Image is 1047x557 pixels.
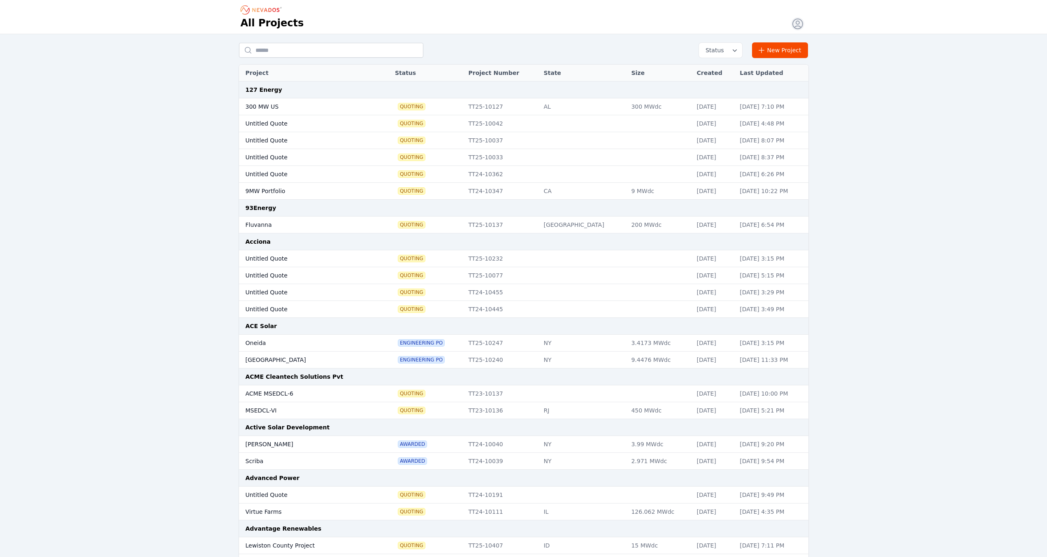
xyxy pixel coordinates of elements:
tr: ScribaAwardedTT24-10039NY2.971 MWdc[DATE][DATE] 9:54 PM [239,453,808,470]
td: Scriba [239,453,370,470]
td: 15 MWdc [627,537,692,554]
tr: Untitled QuoteQuotingTT24-10445[DATE][DATE] 3:49 PM [239,301,808,318]
td: Untitled Quote [239,115,370,132]
td: NY [539,453,627,470]
td: 9.4476 MWdc [627,352,692,368]
td: Advanced Power [239,470,808,487]
td: Untitled Quote [239,267,370,284]
td: [DATE] 8:37 PM [736,149,808,166]
span: Quoting [398,137,425,144]
td: 93Energy [239,200,808,217]
tr: Untitled QuoteQuotingTT25-10232[DATE][DATE] 3:15 PM [239,250,808,267]
td: 200 MWdc [627,217,692,233]
td: [DATE] [692,132,736,149]
span: Engineering PO [398,357,444,363]
td: [DATE] [692,301,736,318]
td: IL [539,503,627,520]
td: NY [539,436,627,453]
tr: Untitled QuoteQuotingTT25-10033[DATE][DATE] 8:37 PM [239,149,808,166]
td: Active Solar Development [239,419,808,436]
span: Quoting [398,407,425,414]
td: NY [539,335,627,352]
span: Awarded [398,458,427,464]
td: [GEOGRAPHIC_DATA] [239,352,370,368]
td: TT25-10077 [464,267,539,284]
td: TT25-10232 [464,250,539,267]
td: ACE Solar [239,318,808,335]
button: Status [699,43,742,58]
td: Untitled Quote [239,284,370,301]
td: [DATE] 4:35 PM [736,503,808,520]
tr: 9MW PortfolioQuotingTT24-10347CA9 MWdc[DATE][DATE] 10:22 PM [239,183,808,200]
tr: Lewiston County ProjectQuotingTT25-10407ID15 MWdc[DATE][DATE] 7:11 PM [239,537,808,554]
td: [DATE] 3:49 PM [736,301,808,318]
th: Project [239,65,370,82]
td: [DATE] [692,487,736,503]
span: Quoting [398,492,425,498]
span: Quoting [398,508,425,515]
td: TT25-10240 [464,352,539,368]
td: [DATE] 10:00 PM [736,385,808,402]
td: [DATE] 6:54 PM [736,217,808,233]
td: Acciona [239,233,808,250]
td: MSEDCL-VI [239,402,370,419]
th: Project Number [464,65,539,82]
span: Quoting [398,221,425,228]
td: [DATE] 4:48 PM [736,115,808,132]
td: 2.971 MWdc [627,453,692,470]
td: [PERSON_NAME] [239,436,370,453]
tr: Untitled QuoteQuotingTT24-10455[DATE][DATE] 3:29 PM [239,284,808,301]
td: Untitled Quote [239,250,370,267]
td: NY [539,352,627,368]
td: 300 MW US [239,98,370,115]
td: TT24-10040 [464,436,539,453]
td: [DATE] [692,98,736,115]
td: [DATE] 8:07 PM [736,132,808,149]
td: 450 MWdc [627,402,692,419]
td: Lewiston County Project [239,537,370,554]
span: Quoting [398,103,425,110]
td: [DATE] 9:54 PM [736,453,808,470]
td: [DATE] 10:22 PM [736,183,808,200]
td: [GEOGRAPHIC_DATA] [539,217,627,233]
td: [DATE] 3:15 PM [736,335,808,352]
td: [DATE] [692,453,736,470]
th: State [539,65,627,82]
td: Untitled Quote [239,487,370,503]
tr: Untitled QuoteQuotingTT25-10037[DATE][DATE] 8:07 PM [239,132,808,149]
td: [DATE] [692,385,736,402]
td: TT25-10247 [464,335,539,352]
tr: [PERSON_NAME]AwardedTT24-10040NY3.99 MWdc[DATE][DATE] 9:20 PM [239,436,808,453]
h1: All Projects [241,16,304,30]
td: 3.4173 MWdc [627,335,692,352]
tr: MSEDCL-VIQuotingTT23-10136RJ450 MWdc[DATE][DATE] 5:21 PM [239,402,808,419]
th: Status [391,65,464,82]
tr: Virtue FarmsQuotingTT24-10111IL126.062 MWdc[DATE][DATE] 4:35 PM [239,503,808,520]
td: [DATE] 3:15 PM [736,250,808,267]
td: [DATE] [692,352,736,368]
td: Untitled Quote [239,301,370,318]
td: Fluvanna [239,217,370,233]
td: 9MW Portfolio [239,183,370,200]
td: [DATE] 7:11 PM [736,537,808,554]
span: Quoting [398,289,425,296]
tr: [GEOGRAPHIC_DATA]Engineering POTT25-10240NY9.4476 MWdc[DATE][DATE] 11:33 PM [239,352,808,368]
td: TT25-10037 [464,132,539,149]
td: Untitled Quote [239,132,370,149]
td: [DATE] [692,537,736,554]
td: TT24-10455 [464,284,539,301]
td: [DATE] [692,149,736,166]
tr: 300 MW USQuotingTT25-10127AL300 MWdc[DATE][DATE] 7:10 PM [239,98,808,115]
td: [DATE] [692,250,736,267]
span: Engineering PO [398,340,444,346]
span: Quoting [398,272,425,279]
span: Quoting [398,306,425,312]
td: 9 MWdc [627,183,692,200]
td: [DATE] 7:10 PM [736,98,808,115]
td: [DATE] [692,166,736,183]
span: Quoting [398,188,425,194]
tr: Untitled QuoteQuotingTT25-10042[DATE][DATE] 4:48 PM [239,115,808,132]
td: TT24-10039 [464,453,539,470]
tr: OneidaEngineering POTT25-10247NY3.4173 MWdc[DATE][DATE] 3:15 PM [239,335,808,352]
td: TT23-10136 [464,402,539,419]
